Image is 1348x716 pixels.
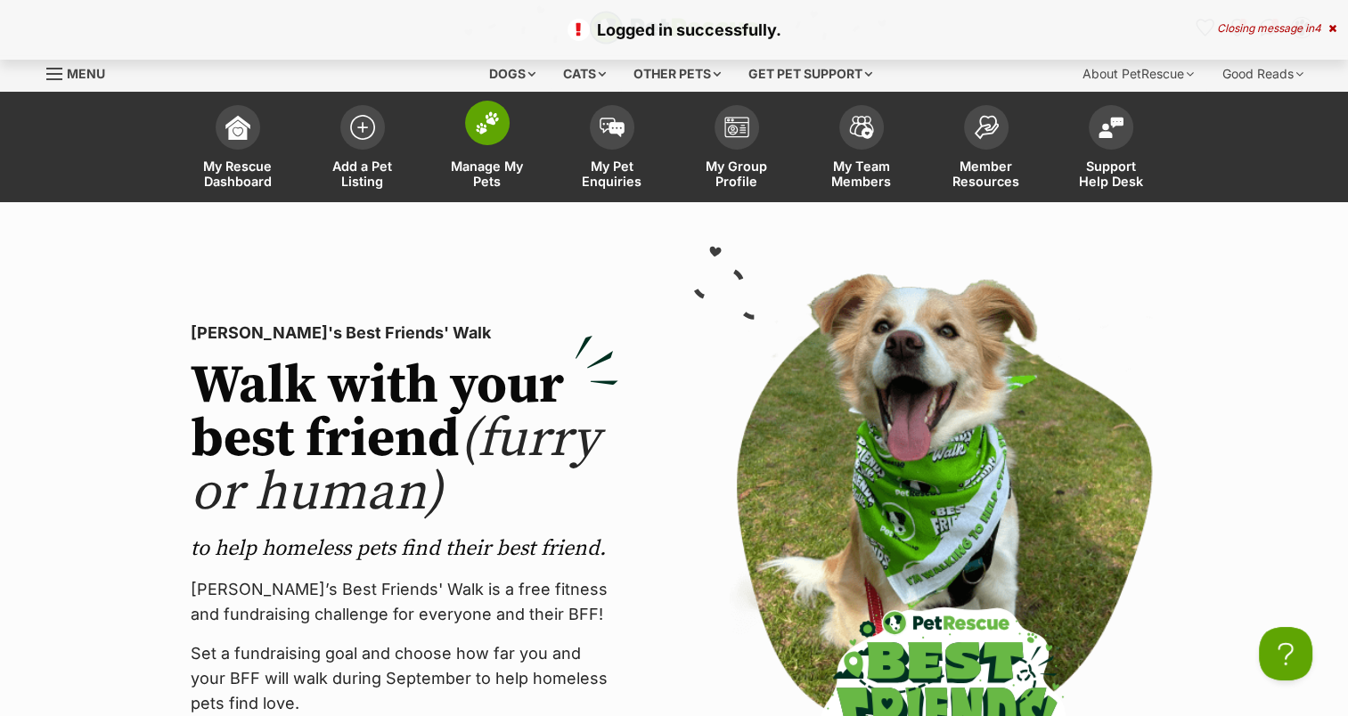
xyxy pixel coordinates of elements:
[572,159,652,189] span: My Pet Enquiries
[674,96,799,202] a: My Group Profile
[191,406,600,526] span: (furry or human)
[323,159,403,189] span: Add a Pet Listing
[821,159,902,189] span: My Team Members
[849,116,874,139] img: team-members-icon-5396bd8760b3fe7c0b43da4ab00e1e3bb1a5d9ba89233759b79545d2d3fc5d0d.svg
[1049,96,1173,202] a: Support Help Desk
[350,115,375,140] img: add-pet-listing-icon-0afa8454b4691262ce3f59096e99ab1cd57d4a30225e0717b998d2c9b9846f56.svg
[67,66,105,81] span: Menu
[924,96,1049,202] a: Member Resources
[191,641,618,716] p: Set a fundraising goal and choose how far you and your BFF will walk during September to help hom...
[1210,56,1316,92] div: Good Reads
[799,96,924,202] a: My Team Members
[475,111,500,134] img: manage-my-pets-icon-02211641906a0b7f246fdf0571729dbe1e7629f14944591b6c1af311fb30b64b.svg
[225,115,250,140] img: dashboard-icon-eb2f2d2d3e046f16d808141f083e7271f6b2e854fb5c12c21221c1fb7104beca.svg
[724,117,749,138] img: group-profile-icon-3fa3cf56718a62981997c0bc7e787c4b2cf8bcc04b72c1350f741eb67cf2f40e.svg
[550,96,674,202] a: My Pet Enquiries
[176,96,300,202] a: My Rescue Dashboard
[1099,117,1123,138] img: help-desk-icon-fdf02630f3aa405de69fd3d07c3f3aa587a6932b1a1747fa1d2bba05be0121f9.svg
[191,577,618,627] p: [PERSON_NAME]’s Best Friends' Walk is a free fitness and fundraising challenge for everyone and t...
[697,159,777,189] span: My Group Profile
[736,56,885,92] div: Get pet support
[600,118,625,137] img: pet-enquiries-icon-7e3ad2cf08bfb03b45e93fb7055b45f3efa6380592205ae92323e6603595dc1f.svg
[1070,56,1206,92] div: About PetRescue
[198,159,278,189] span: My Rescue Dashboard
[425,96,550,202] a: Manage My Pets
[1071,159,1151,189] span: Support Help Desk
[191,360,618,520] h2: Walk with your best friend
[191,321,618,346] p: [PERSON_NAME]'s Best Friends' Walk
[974,115,999,139] img: member-resources-icon-8e73f808a243e03378d46382f2149f9095a855e16c252ad45f914b54edf8863c.svg
[946,159,1026,189] span: Member Resources
[621,56,733,92] div: Other pets
[300,96,425,202] a: Add a Pet Listing
[46,56,118,88] a: Menu
[551,56,618,92] div: Cats
[1259,627,1312,680] iframe: Help Scout Beacon - Open
[477,56,548,92] div: Dogs
[191,534,618,563] p: to help homeless pets find their best friend.
[447,159,527,189] span: Manage My Pets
